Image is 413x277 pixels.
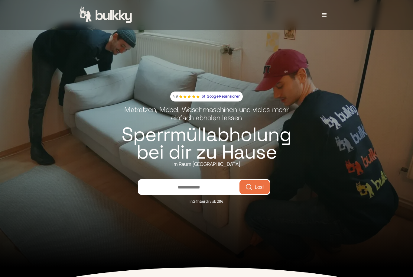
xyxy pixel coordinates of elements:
[124,106,289,126] h2: Matratzen, Möbel, Waschmaschinen und vieles mehr einfach abholen lassen
[172,161,241,167] div: Im Raum [GEOGRAPHIC_DATA]
[241,181,268,193] button: Los!
[202,93,205,100] p: 61
[173,93,178,100] p: 4,9
[207,93,240,100] p: Google Rezensionen
[255,185,264,189] span: Los!
[80,6,133,24] a: home
[190,195,223,205] div: In 24h bei dir / ab 28€
[119,126,294,161] h1: Sperrmüllabholung bei dir zu Hause
[315,6,333,24] div: menu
